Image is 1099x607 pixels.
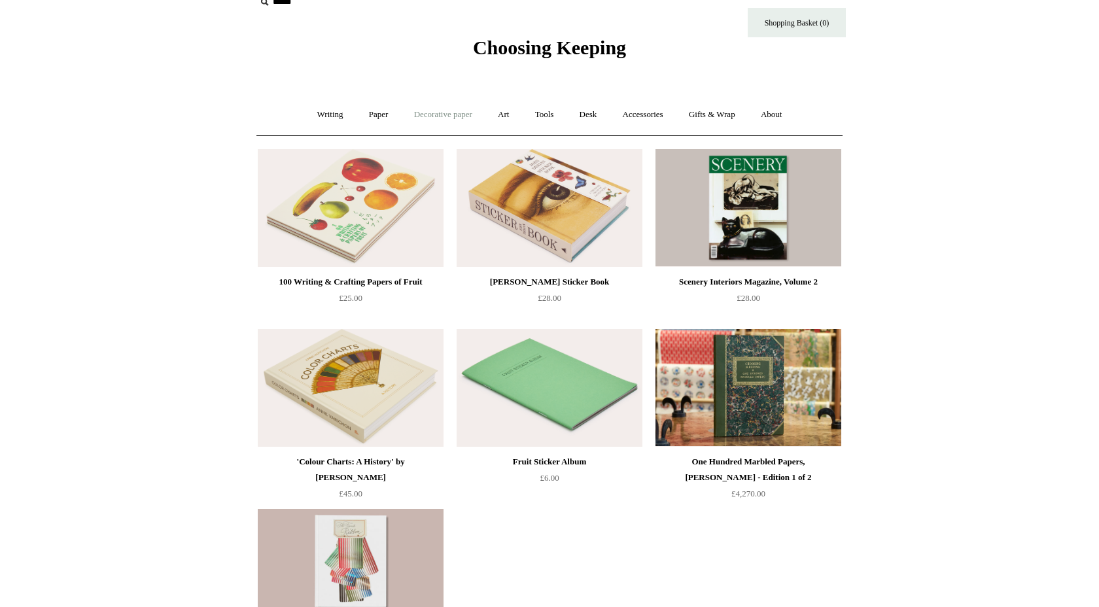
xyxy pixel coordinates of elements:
img: One Hundred Marbled Papers, John Jeffery - Edition 1 of 2 [655,329,841,447]
div: One Hundred Marbled Papers, [PERSON_NAME] - Edition 1 of 2 [659,454,838,485]
span: Choosing Keeping [473,37,626,58]
a: Accessories [611,97,675,132]
span: £45.00 [339,489,362,498]
a: Shopping Basket (0) [748,8,846,37]
a: Scenery Interiors Magazine, Volume 2 Scenery Interiors Magazine, Volume 2 [655,149,841,267]
img: 'Colour Charts: A History' by Anne Varichon [258,329,444,447]
a: Decorative paper [402,97,484,132]
a: About [749,97,794,132]
a: Choosing Keeping [473,47,626,56]
div: Scenery Interiors Magazine, Volume 2 [659,274,838,290]
a: 100 Writing & Crafting Papers of Fruit £25.00 [258,274,444,328]
a: 'Colour Charts: A History' by [PERSON_NAME] £45.00 [258,454,444,508]
a: Fruit Sticker Album £6.00 [457,454,642,508]
a: John Derian Sticker Book John Derian Sticker Book [457,149,642,267]
img: 100 Writing & Crafting Papers of Fruit [258,149,444,267]
a: Gifts & Wrap [677,97,747,132]
a: Writing [305,97,355,132]
span: £6.00 [540,473,559,483]
a: Art [486,97,521,132]
a: One Hundred Marbled Papers, [PERSON_NAME] - Edition 1 of 2 £4,270.00 [655,454,841,508]
span: £25.00 [339,293,362,303]
div: 100 Writing & Crafting Papers of Fruit [261,274,440,290]
a: Tools [523,97,566,132]
a: Desk [568,97,609,132]
span: £28.00 [737,293,760,303]
a: [PERSON_NAME] Sticker Book £28.00 [457,274,642,328]
a: One Hundred Marbled Papers, John Jeffery - Edition 1 of 2 One Hundred Marbled Papers, John Jeffer... [655,329,841,447]
span: £4,270.00 [731,489,765,498]
a: Fruit Sticker Album Fruit Sticker Album [457,329,642,447]
a: Paper [357,97,400,132]
span: £28.00 [538,293,561,303]
img: John Derian Sticker Book [457,149,642,267]
img: Fruit Sticker Album [457,329,642,447]
div: 'Colour Charts: A History' by [PERSON_NAME] [261,454,440,485]
div: Fruit Sticker Album [460,454,639,470]
a: 'Colour Charts: A History' by Anne Varichon 'Colour Charts: A History' by Anne Varichon [258,329,444,447]
a: 100 Writing & Crafting Papers of Fruit 100 Writing & Crafting Papers of Fruit [258,149,444,267]
a: Scenery Interiors Magazine, Volume 2 £28.00 [655,274,841,328]
img: Scenery Interiors Magazine, Volume 2 [655,149,841,267]
div: [PERSON_NAME] Sticker Book [460,274,639,290]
